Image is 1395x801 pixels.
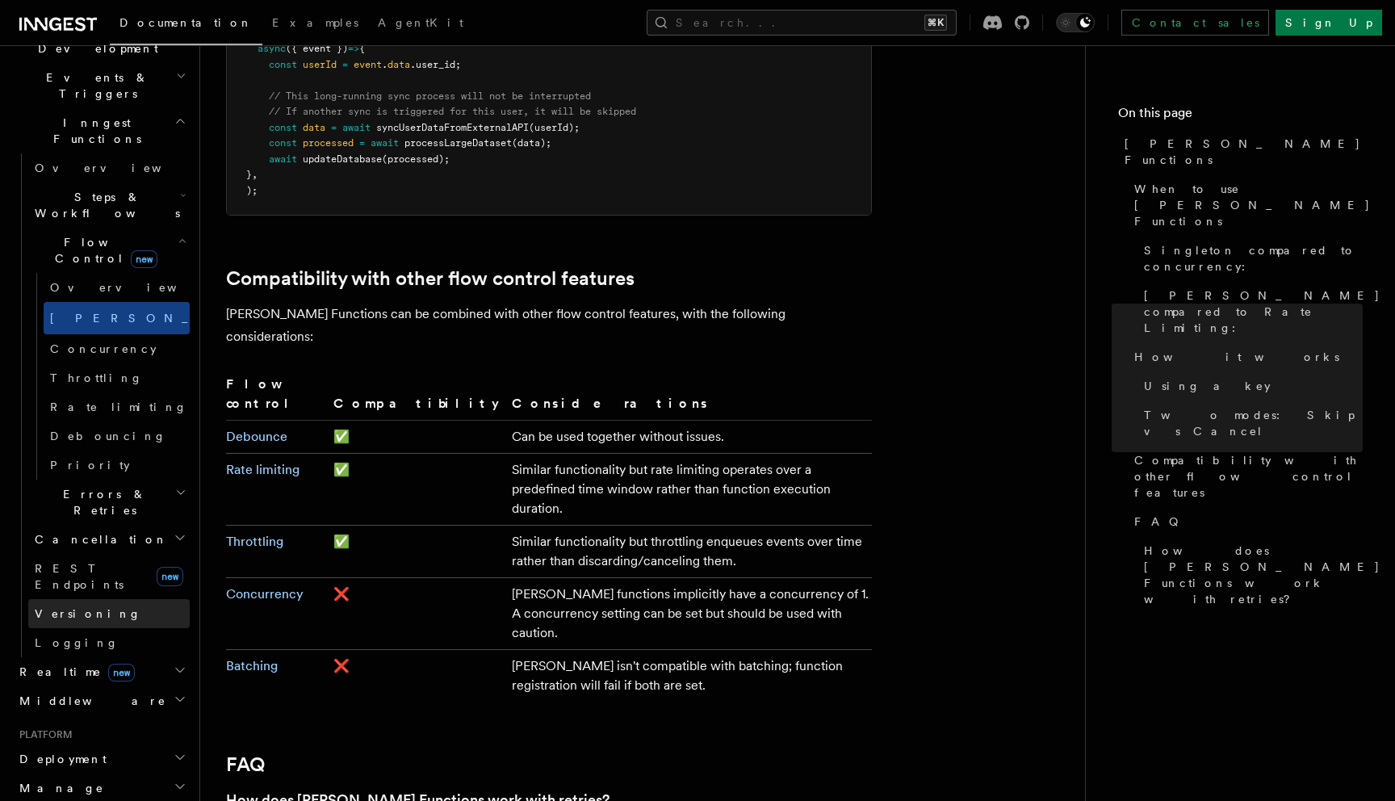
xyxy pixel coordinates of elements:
[13,63,190,108] button: Events & Triggers
[28,525,190,554] button: Cancellation
[1144,407,1363,439] span: Two modes: Skip vs Cancel
[13,153,190,657] div: Inngest Functions
[28,182,190,228] button: Steps & Workflows
[1134,514,1187,530] span: FAQ
[1137,536,1363,614] a: How does [PERSON_NAME] Functions work with retries?
[50,430,166,442] span: Debouncing
[157,567,183,586] span: new
[13,780,104,796] span: Manage
[1144,287,1380,336] span: [PERSON_NAME] compared to Rate Limiting:
[50,459,130,472] span: Priority
[44,302,190,334] a: [PERSON_NAME]
[13,686,190,715] button: Middleware
[342,59,348,70] span: =
[226,267,635,290] a: Compatibility with other flow control features
[382,153,450,165] span: (processed);
[108,664,135,681] span: new
[512,137,551,149] span: (data);
[13,108,190,153] button: Inngest Functions
[359,43,365,54] span: {
[13,744,190,774] button: Deployment
[342,122,371,133] span: await
[28,153,190,182] a: Overview
[387,59,410,70] span: data
[262,5,368,44] a: Examples
[382,59,387,70] span: .
[505,374,872,421] th: Considerations
[269,122,297,133] span: const
[327,578,505,650] td: ❌
[13,693,166,709] span: Middleware
[404,137,512,149] span: processLargeDataset
[1128,174,1363,236] a: When to use [PERSON_NAME] Functions
[1137,281,1363,342] a: [PERSON_NAME] compared to Rate Limiting:
[1118,129,1363,174] a: [PERSON_NAME] Functions
[505,421,872,454] td: Can be used together without issues.
[924,15,947,31] kbd: ⌘K
[44,392,190,421] a: Rate limiting
[303,59,337,70] span: userId
[368,5,473,44] a: AgentKit
[348,43,359,54] span: =>
[13,115,174,147] span: Inngest Functions
[246,169,252,180] span: }
[13,728,73,741] span: Platform
[303,137,354,149] span: processed
[28,189,180,221] span: Steps & Workflows
[252,169,258,180] span: ,
[505,454,872,526] td: Similar functionality but rate limiting operates over a predefined time window rather than functi...
[50,312,287,325] span: [PERSON_NAME]
[1134,181,1371,229] span: When to use [PERSON_NAME] Functions
[35,161,201,174] span: Overview
[327,650,505,702] td: ❌
[28,628,190,657] a: Logging
[647,10,957,36] button: Search...⌘K
[359,137,365,149] span: =
[13,657,190,686] button: Realtimenew
[376,122,529,133] span: syncUserDataFromExternalAPI
[50,342,157,355] span: Concurrency
[1137,236,1363,281] a: Singleton compared to concurrency:
[44,451,190,480] a: Priority
[327,421,505,454] td: ✅
[1144,543,1380,607] span: How does [PERSON_NAME] Functions work with retries?
[226,462,300,477] a: Rate limiting
[1144,378,1271,394] span: Using a key
[28,273,190,480] div: Flow Controlnew
[1276,10,1382,36] a: Sign Up
[505,578,872,650] td: [PERSON_NAME] functions implicitly have a concurrency of 1. A concurrency setting can be set but ...
[371,137,399,149] span: await
[119,16,253,29] span: Documentation
[28,486,175,518] span: Errors & Retries
[1128,507,1363,536] a: FAQ
[1128,342,1363,371] a: How it works
[269,59,297,70] span: const
[13,69,176,102] span: Events & Triggers
[35,636,119,649] span: Logging
[327,454,505,526] td: ✅
[13,664,135,680] span: Realtime
[269,90,591,102] span: // This long-running sync process will not be interrupted
[28,480,190,525] button: Errors & Retries
[1134,349,1339,365] span: How it works
[354,59,382,70] span: event
[226,303,872,348] p: [PERSON_NAME] Functions can be combined with other flow control features, with the following cons...
[1137,371,1363,400] a: Using a key
[28,228,190,273] button: Flow Controlnew
[1134,452,1363,501] span: Compatibility with other flow control features
[258,43,286,54] span: async
[226,374,327,421] th: Flow control
[28,234,178,266] span: Flow Control
[50,371,143,384] span: Throttling
[1128,446,1363,507] a: Compatibility with other flow control features
[410,59,461,70] span: .user_id;
[505,650,872,702] td: [PERSON_NAME] isn't compatible with batching; function registration will fail if both are set.
[28,531,168,547] span: Cancellation
[1121,10,1269,36] a: Contact sales
[286,43,348,54] span: ({ event })
[35,562,124,591] span: REST Endpoints
[269,106,636,117] span: // If another sync is triggered for this user, it will be skipped
[505,526,872,578] td: Similar functionality but throttling enqueues events over time rather than discarding/canceling t...
[131,250,157,268] span: new
[28,554,190,599] a: REST Endpointsnew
